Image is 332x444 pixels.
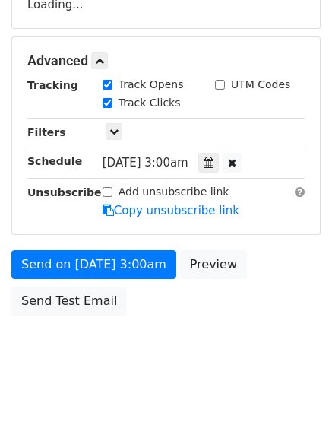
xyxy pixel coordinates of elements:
a: Send Test Email [11,287,127,316]
h5: Advanced [27,52,305,69]
a: Preview [180,250,247,279]
strong: Filters [27,126,66,138]
label: Track Opens [119,77,184,93]
label: Track Clicks [119,95,181,111]
strong: Tracking [27,79,78,91]
label: Add unsubscribe link [119,184,229,200]
label: UTM Codes [231,77,290,93]
a: Copy unsubscribe link [103,204,239,217]
a: Send on [DATE] 3:00am [11,250,176,279]
span: [DATE] 3:00am [103,156,188,170]
strong: Unsubscribe [27,186,102,198]
iframe: Chat Widget [256,371,332,444]
strong: Schedule [27,155,82,167]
